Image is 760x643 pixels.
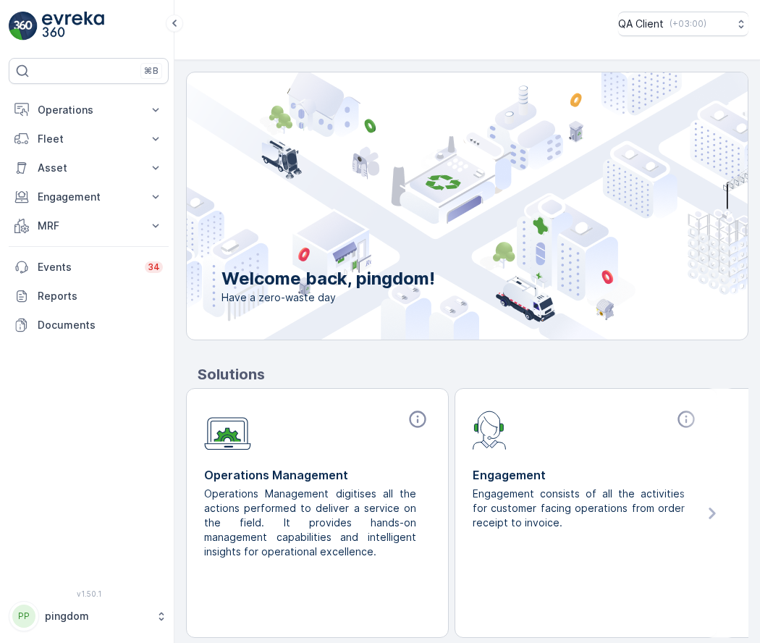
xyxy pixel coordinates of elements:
p: pingdom [45,609,148,623]
p: Operations Management [204,466,431,484]
p: Operations [38,103,140,117]
p: ⌘B [144,65,159,77]
button: Engagement [9,182,169,211]
button: Asset [9,154,169,182]
p: Documents [38,318,163,332]
button: PPpingdom [9,601,169,631]
p: 34 [148,261,160,273]
p: Engagement consists of all the activities for customer facing operations from order receipt to in... [473,487,688,530]
p: ( +03:00 ) [670,18,706,30]
button: QA Client(+03:00) [618,12,748,36]
a: Documents [9,311,169,340]
img: module-icon [473,409,507,450]
a: Reports [9,282,169,311]
p: Operations Management digitises all the actions performed to deliver a service on the field. It p... [204,487,419,559]
button: Operations [9,96,169,125]
p: Fleet [38,132,140,146]
p: Solutions [198,363,748,385]
button: Fleet [9,125,169,154]
span: Have a zero-waste day [221,290,435,305]
p: QA Client [618,17,664,31]
img: logo_light-DOdMpM7g.png [42,12,104,41]
img: logo [9,12,38,41]
span: v 1.50.1 [9,589,169,598]
p: Engagement [38,190,140,204]
button: MRF [9,211,169,240]
img: module-icon [204,409,251,450]
p: Events [38,260,136,274]
p: Engagement [473,466,699,484]
p: MRF [38,219,140,233]
p: Welcome back, pingdom! [221,267,435,290]
div: PP [12,605,35,628]
p: Asset [38,161,140,175]
p: Reports [38,289,163,303]
a: Events34 [9,253,169,282]
img: city illustration [122,72,748,340]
